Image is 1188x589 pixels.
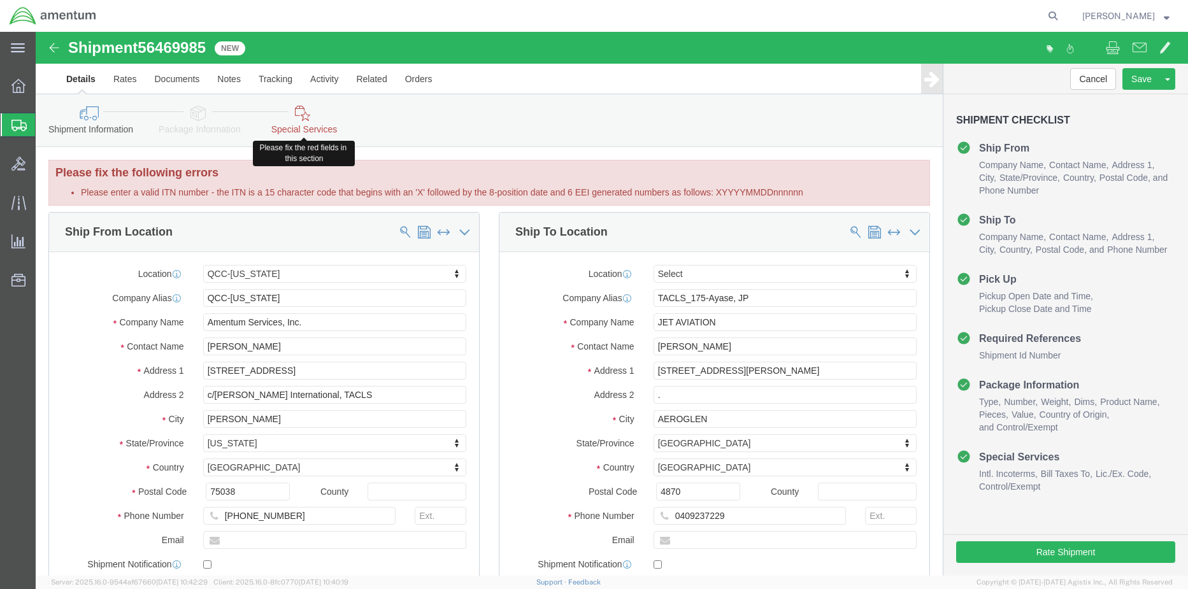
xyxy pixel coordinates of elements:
[536,578,568,586] a: Support
[213,578,348,586] span: Client: 2025.16.0-8fc0770
[156,578,208,586] span: [DATE] 10:42:29
[977,577,1173,588] span: Copyright © [DATE]-[DATE] Agistix Inc., All Rights Reserved
[9,6,97,25] img: logo
[1082,9,1155,23] span: Rebecca Thorstenson
[36,32,1188,576] iframe: FS Legacy Container
[568,578,601,586] a: Feedback
[51,578,208,586] span: Server: 2025.16.0-9544af67660
[1082,8,1170,24] button: [PERSON_NAME]
[299,578,348,586] span: [DATE] 10:40:19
